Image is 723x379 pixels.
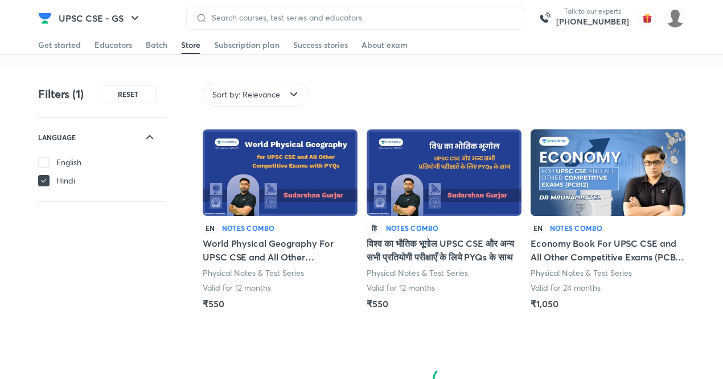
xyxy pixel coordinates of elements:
[203,129,358,216] img: Batch Thumbnail
[531,237,685,264] h5: Economy Book For UPSC CSE and All Other Competitive Exams (PCB 12) By [PERSON_NAME]
[203,282,271,294] p: Valid for 12 months
[207,13,515,22] input: Search courses, test series and educators
[146,36,167,54] a: Batch
[38,36,81,54] a: Get started
[95,39,132,51] div: Educators
[52,7,149,30] button: UPSC CSE - GS
[214,36,280,54] a: Subscription plan
[367,267,469,279] p: Physical Notes & Test Series
[56,175,75,186] span: Hindi
[362,39,408,51] div: About exam
[556,7,629,16] p: Talk to our experts
[212,89,280,100] span: Sort by: Relevance
[146,39,167,51] div: Batch
[531,297,558,311] h5: ₹1,050
[638,9,656,27] img: avatar
[531,267,632,279] p: Physical Notes & Test Series
[293,36,348,54] a: Success stories
[531,129,685,216] img: Batch Thumbnail
[533,7,556,30] img: call-us
[95,36,132,54] a: Educators
[666,9,685,28] img: Chaitanya
[181,39,200,51] div: Store
[203,267,305,279] p: Physical Notes & Test Series
[556,16,629,27] a: [PHONE_NUMBER]
[56,157,81,168] span: English
[181,36,200,54] a: Store
[203,223,217,233] p: EN
[118,89,138,99] span: RESET
[367,237,521,264] h5: विश्व का भौतिक भूगोल UPSC CSE और अन्य सभी प्रतियोगी परीक्षाएँ के लिये PYQs के साथ
[38,39,81,51] div: Get started
[222,223,275,233] h6: Notes Combo
[550,223,603,233] h6: Notes Combo
[38,11,52,25] img: Company Logo
[100,85,157,103] button: RESET
[367,129,521,216] img: Batch Thumbnail
[531,282,601,294] p: Valid for 24 months
[38,87,84,101] h4: Filters (1)
[214,39,280,51] div: Subscription plan
[203,237,358,264] h5: World Physical Geography For UPSC CSE and All Other Competitive Exams with PYQs
[367,297,388,311] h5: ₹550
[293,39,348,51] div: Success stories
[362,36,408,54] a: About exam
[531,223,545,233] p: EN
[367,223,381,233] p: हि
[386,223,439,233] h6: Notes Combo
[38,132,76,143] h6: LANGUAGE
[203,297,224,311] h5: ₹550
[367,282,435,294] p: Valid for 12 months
